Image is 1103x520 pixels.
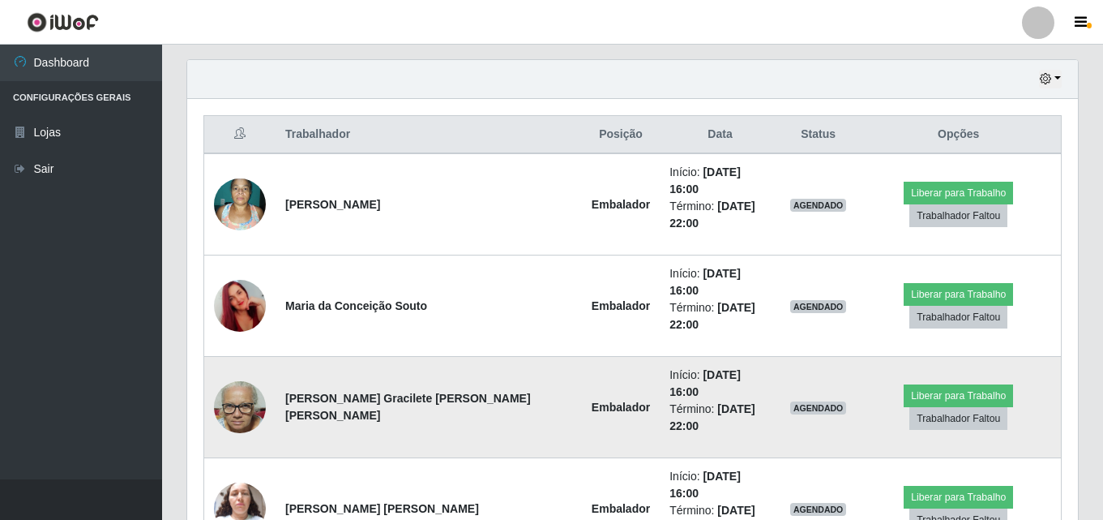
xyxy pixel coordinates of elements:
[669,198,771,232] li: Término:
[669,401,771,435] li: Término:
[904,385,1013,407] button: Liberar para Trabalho
[904,182,1013,204] button: Liberar para Trabalho
[285,299,427,312] strong: Maria da Conceição Souto
[660,116,780,154] th: Data
[669,265,771,299] li: Início:
[909,204,1007,227] button: Trabalhador Faltou
[276,116,582,154] th: Trabalhador
[582,116,660,154] th: Posição
[909,306,1007,329] button: Trabalhador Faltou
[592,502,650,515] strong: Embalador
[669,299,771,333] li: Término:
[214,170,266,239] img: 1677665450683.jpeg
[790,199,847,212] span: AGENDADO
[780,116,857,154] th: Status
[669,368,741,398] time: [DATE] 16:00
[856,116,1061,154] th: Opções
[592,299,650,312] strong: Embalador
[285,502,479,515] strong: [PERSON_NAME] [PERSON_NAME]
[669,267,741,297] time: [DATE] 16:00
[285,198,380,211] strong: [PERSON_NAME]
[669,470,741,500] time: [DATE] 16:00
[669,165,741,196] time: [DATE] 16:00
[904,486,1013,509] button: Liberar para Trabalho
[592,401,650,414] strong: Embalador
[790,503,847,516] span: AGENDADO
[669,367,771,401] li: Início:
[790,300,847,313] span: AGENDADO
[27,12,99,32] img: CoreUI Logo
[214,260,266,352] img: 1746815738665.jpeg
[214,373,266,442] img: 1721517353496.jpeg
[669,164,771,198] li: Início:
[790,402,847,415] span: AGENDADO
[909,407,1007,430] button: Trabalhador Faltou
[669,468,771,502] li: Início:
[592,198,650,211] strong: Embalador
[904,283,1013,306] button: Liberar para Trabalho
[285,392,531,422] strong: [PERSON_NAME] Gracilete [PERSON_NAME] [PERSON_NAME]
